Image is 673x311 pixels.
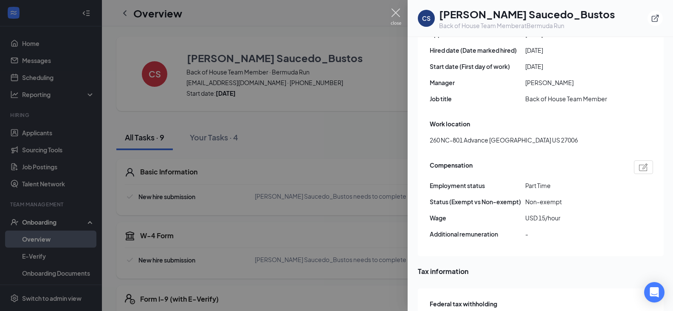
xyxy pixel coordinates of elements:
h1: [PERSON_NAME] Saucedo_Bustos [439,7,615,21]
span: [DATE] [525,62,621,71]
span: Part Time [525,181,621,190]
span: Employment status [430,181,525,190]
span: Tax information [418,266,664,277]
span: Federal tax withholding [430,299,497,308]
svg: ExternalLink [651,14,659,23]
span: - [525,229,621,239]
span: Hired date (Date marked hired) [430,46,525,55]
span: Work location [430,119,470,128]
div: Back of House Team Member at Bermuda Run [439,21,615,30]
span: [PERSON_NAME] [525,78,621,87]
span: Wage [430,213,525,223]
span: Compensation [430,160,473,174]
span: Job title [430,94,525,103]
span: Manager [430,78,525,87]
span: Status (Exempt vs Non-exempt) [430,197,525,206]
span: Non-exempt [525,197,621,206]
span: Back of House Team Member [525,94,621,103]
span: USD 15/hour [525,213,621,223]
div: CS [422,14,431,23]
div: Open Intercom Messenger [644,282,665,302]
span: 260 NC-801 Advance [GEOGRAPHIC_DATA] US 27006 [430,135,578,145]
button: ExternalLink [648,11,663,26]
span: Start date (First day of work) [430,62,525,71]
span: [DATE] [525,46,621,55]
span: Additional remuneration [430,229,525,239]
